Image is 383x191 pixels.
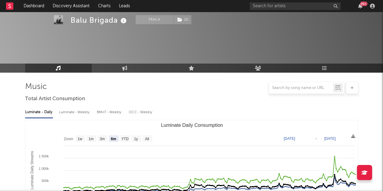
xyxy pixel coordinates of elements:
[145,137,149,141] text: All
[97,107,123,117] div: BMAT - Weekly
[71,15,128,25] div: Balu Brigada
[129,107,153,117] div: OCC - Weekly
[88,137,94,141] text: 1m
[161,123,223,128] text: Luminate Daily Consumption
[41,179,49,183] text: 500k
[111,137,116,141] text: 6m
[121,137,128,141] text: YTD
[269,86,333,91] input: Search by song name or URL
[100,137,105,141] text: 3m
[38,154,49,158] text: 1 500k
[358,4,362,8] button: 99+
[38,167,49,170] text: 1 000k
[134,137,138,141] text: 1y
[173,15,192,24] span: ( 2 )
[78,137,82,141] text: 1w
[324,137,336,141] text: [DATE]
[136,15,173,24] button: Track
[25,95,85,103] span: Total Artist Consumption
[314,137,318,141] text: →
[30,151,34,189] text: Luminate Daily Streams
[25,107,53,117] div: Luminate - Daily
[59,107,91,117] div: Luminate - Weekly
[174,15,191,24] button: (2)
[360,2,368,6] div: 99 +
[284,137,295,141] text: [DATE]
[64,137,73,141] text: Zoom
[250,2,341,10] input: Search for artists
